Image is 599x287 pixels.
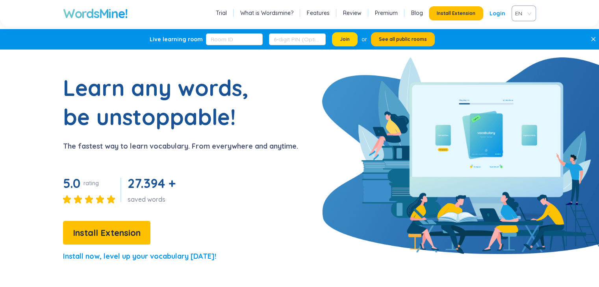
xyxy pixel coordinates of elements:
div: saved words [128,195,178,204]
a: Login [490,6,505,20]
a: What is Wordsmine? [240,9,293,17]
a: Features [307,9,330,17]
a: Blog [411,9,423,17]
div: or [362,35,367,44]
div: Live learning room [150,35,203,43]
h1: Learn any words, be unstoppable! [63,73,260,131]
span: VIE [515,7,529,19]
span: 5.0 [63,175,80,191]
a: Install Extension [63,230,150,237]
a: Review [343,9,362,17]
p: Install now, level up your vocabulary [DATE]! [63,251,216,262]
input: Room ID [206,33,263,45]
button: Install Extension [429,6,483,20]
a: WordsMine! [63,6,127,21]
button: See all public rooms [371,32,435,46]
span: See all public rooms [379,36,427,42]
span: 27.394 + [128,175,175,191]
button: Install Extension [63,221,150,245]
a: Trial [216,9,227,17]
a: Premium [375,9,398,17]
span: Install Extension [437,10,475,17]
input: 6-digit PIN (Optional) [269,33,326,45]
p: The fastest way to learn vocabulary. From everywhere and anytime. [63,141,298,152]
div: rating [83,179,99,187]
span: Install Extension [73,226,141,240]
button: Join [332,32,358,46]
span: Join [340,36,350,42]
